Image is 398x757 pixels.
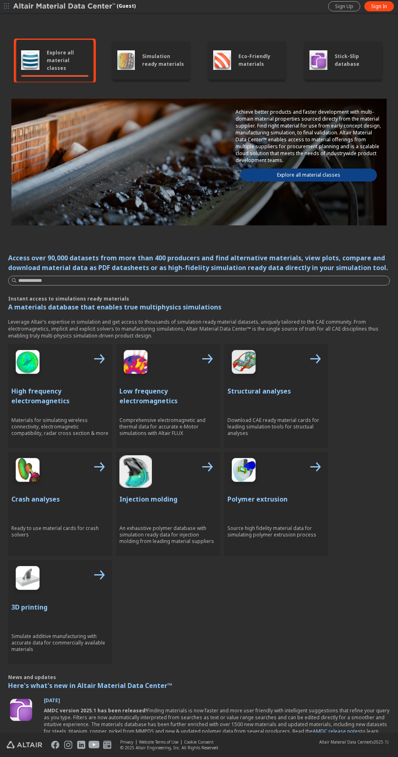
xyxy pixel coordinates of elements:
[6,741,42,748] img: Altair Engineering
[120,745,219,751] div: © 2025 Altair Engineering, Inc. All Rights Reserved.
[119,386,217,406] p: Low frequency electromagnetics
[13,2,136,11] div: (Guest)
[224,344,328,448] button: Structural Analyses IconStructural analysesDownload CAE ready material cards for leading simulati...
[11,602,109,612] p: 3D printing
[309,50,327,70] img: Stick-Slip database
[44,697,390,704] p: [DATE]
[8,253,390,273] div: Access over 90,000 datasets from more than 400 producers and find alternative materials, view plo...
[227,455,260,488] img: Polymer Extrusion Icon
[116,344,220,448] button: Low Frequency IconLow frequency electromagneticsComprehensive electromagnetic and thermal data fo...
[13,2,117,11] img: Altair Material Data Center
[119,417,217,437] p: Comprehensive electromagnetic and thermal data for accurate e-Motor simulations with Altair FLUX
[8,318,390,339] p: Leverage Altair’s expertise in simulation and get access to thousands of simulation ready materia...
[8,452,112,556] button: Crash Analyses IconCrash analysesReady to use material cards for crash solvers
[8,697,34,723] img: Update Icon Software
[119,494,217,504] p: Injection molding
[139,739,178,745] a: Website Terms of Use
[8,681,390,690] p: Here's what's new in Altair Material Data Center™
[44,707,147,714] b: AMDC version 2025.1 has been released!
[11,347,44,380] img: High Frequency Icon
[44,707,390,742] div: Finding materials is now faster and more user friendly with intelligent suggestions that refine y...
[313,728,361,735] a: AMDC release notes
[371,3,387,10] span: Sign In
[328,1,360,11] a: Sign Up
[227,494,325,504] p: Polymer extrusion
[119,455,152,488] img: Injection Molding Icon
[8,344,112,448] button: High Frequency IconHigh frequency electromagneticsMaterials for simulating wireless connectivity,...
[11,417,109,437] p: Materials for simulating wireless connectivity, electromagnetic compatibility, radar cross sectio...
[11,633,109,653] p: Simulate additive manufacturing with accurate data for commercially available materials
[47,49,89,72] span: Explore all material classes
[224,452,328,556] button: Polymer Extrusion IconPolymer extrusionSource high fidelity material data for simulating polymer ...
[335,3,353,10] span: Sign Up
[8,295,390,302] p: Instant access to simulations ready materials
[227,386,325,396] p: Structural analyses
[8,302,390,312] p: A materials database that enables true multiphysics simulations
[319,739,370,745] span: Altair Material Data Center
[8,674,390,681] p: News and updates
[227,417,325,437] p: Download CAE ready material cards for leading simulation tools for structual analyses
[11,525,109,538] p: Ready to use material cards for crash solvers
[11,455,44,488] img: Crash Analyses Icon
[116,452,220,556] button: Injection Molding IconInjection moldingAn exhaustive polymer database with simulation ready data ...
[11,563,44,596] img: 3D Printing Icon
[8,560,112,664] button: 3D Printing Icon3D printingSimulate additive manufacturing with accurate data for commercially av...
[335,52,377,68] span: Stick-Slip database
[238,52,281,68] span: Eco-Friendly materials
[227,525,325,538] p: Source high fidelity material data for simulating polymer extrusion process
[117,50,135,70] img: Simulation ready materials
[236,108,382,164] p: Achieve better products and faster development with multi-domain material properties sourced dire...
[120,739,133,745] a: Privacy
[213,50,231,70] img: Eco-Friendly materials
[364,1,394,11] a: Sign In
[184,739,214,745] a: Cookie Consent
[142,52,185,68] span: Simulation ready materials
[119,347,152,380] img: Low Frequency Icon
[240,169,377,182] a: Explore all material classes
[11,494,109,504] p: Crash analyses
[119,525,217,545] p: An exhaustive polymer database with simulation ready data for injection molding from leading mate...
[227,347,260,380] img: Structural Analyses Icon
[11,386,109,406] p: High frequency electromagnetics
[21,50,39,70] img: Explore all material classes
[319,739,388,745] div: (v2025.1)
